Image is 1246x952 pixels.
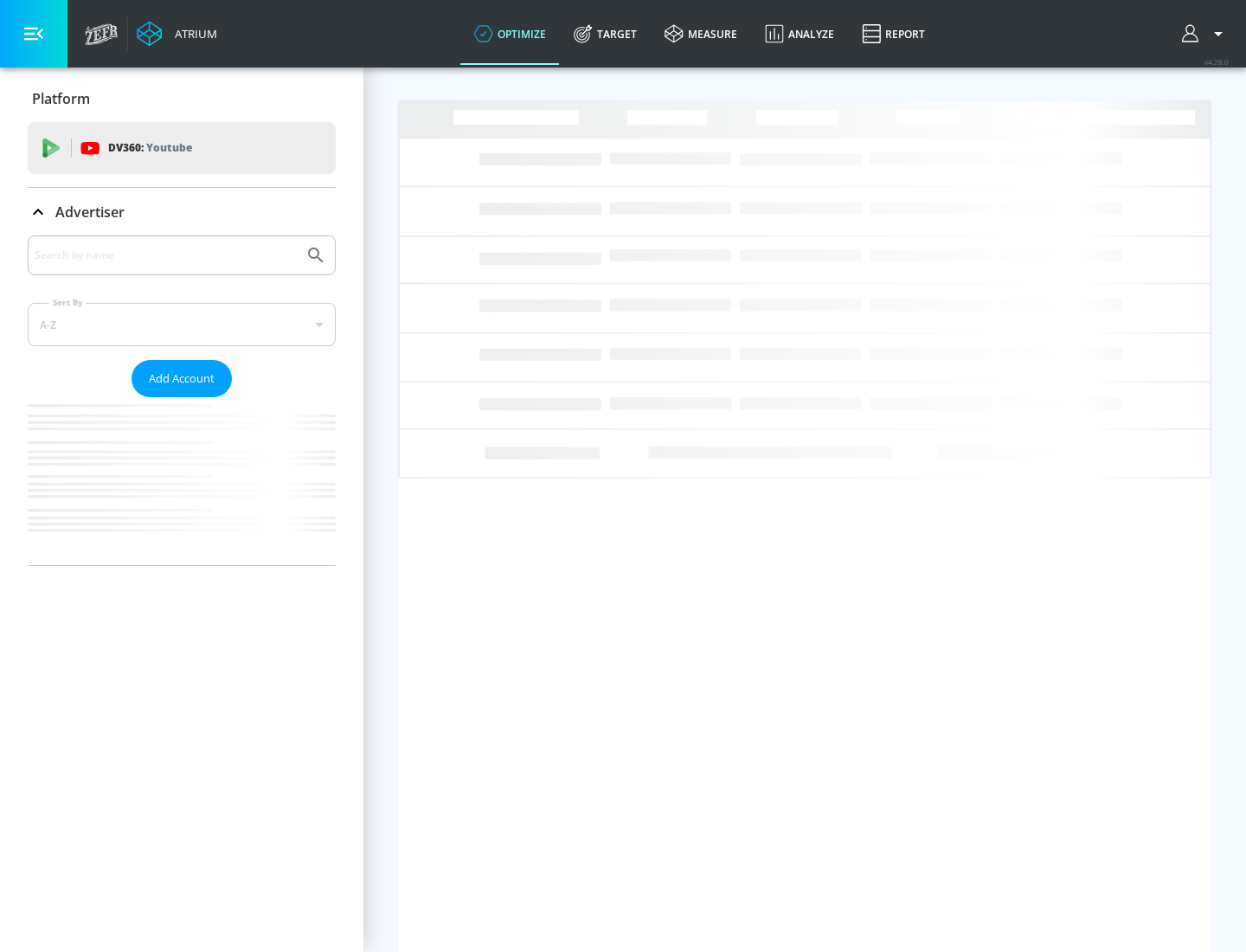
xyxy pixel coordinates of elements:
a: measure [651,3,751,65]
span: v 4.28.0 [1204,57,1229,67]
span: Add Account [149,369,215,389]
a: Target [560,3,651,65]
a: optimize [460,3,560,65]
label: Sort By [49,297,87,308]
p: Platform [32,89,90,108]
button: Add Account [132,360,232,397]
div: A-Z [28,303,336,346]
div: DV360: Youtube [28,122,336,174]
div: Platform [28,74,336,123]
a: Atrium [137,21,217,47]
nav: list of Advertiser [28,397,336,565]
input: Search by name [35,244,297,267]
p: Youtube [146,138,192,157]
div: Advertiser [28,235,336,565]
p: Advertiser [55,203,125,222]
p: DV360: [108,138,192,158]
a: Analyze [751,3,848,65]
a: Report [848,3,939,65]
div: Advertiser [28,188,336,236]
div: Atrium [168,26,217,42]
